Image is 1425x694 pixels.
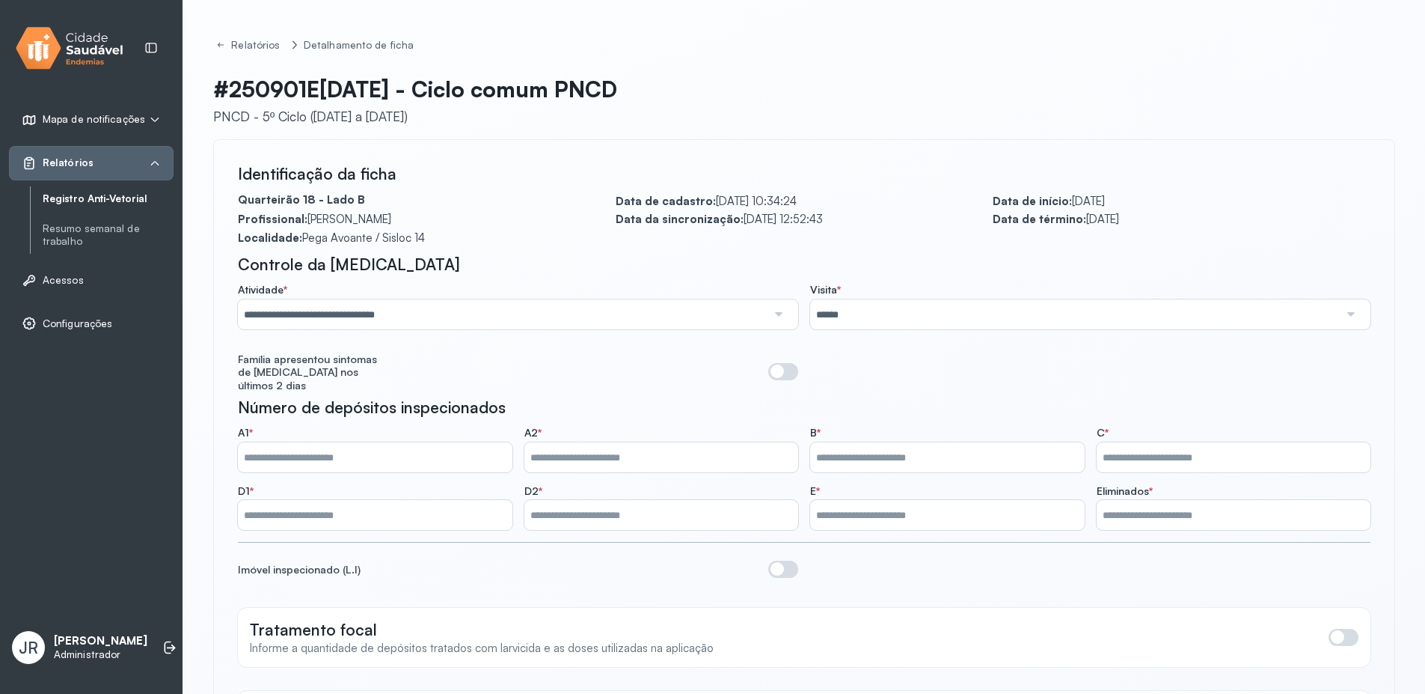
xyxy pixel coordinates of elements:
a: Detalhamento de ficha [301,36,417,55]
p: [PERSON_NAME] [54,634,147,648]
span: Data de início: [993,194,1072,208]
div: Imóvel inspecionado (L.I) [238,563,361,576]
span: [DATE] [1086,212,1119,226]
img: logo.svg [16,24,123,73]
div: Quarteirão 18 - Lado B [238,193,616,209]
span: Eliminados [1097,484,1153,498]
span: A1 [238,426,253,439]
div: Número de depósitos inspecionados [238,398,1370,417]
a: Resumo semanal de trabalho [43,222,174,248]
span: [DATE] 12:52:43 [744,212,823,226]
div: Detalhamento de ficha [304,39,414,52]
span: Atividade [238,283,287,296]
p: #250901E[DATE] - Ciclo comum PNCD [213,76,617,103]
a: Relatórios [213,36,286,55]
span: D2 [524,484,542,498]
a: Registro Anti-Vetorial [43,189,174,208]
span: JR [19,638,38,657]
p: Administrador [54,648,147,661]
div: PNCD - 5º Ciclo ([DATE] a [DATE]) [213,109,617,124]
span: Tratamento focal [250,620,377,639]
span: [PERSON_NAME] [307,212,391,226]
span: Data de cadastro: [616,194,716,208]
span: Mapa de notificações [43,113,145,126]
span: Configurações [43,317,112,330]
span: Profissional: [238,212,307,226]
span: C [1097,426,1109,439]
span: Pega Avoante / Sisloc 14 [302,231,425,245]
div: Família apresentou sintomas de [MEDICAL_DATA] nos últimos 2 dias [238,353,387,392]
a: Resumo semanal de trabalho [43,219,174,251]
div: Relatórios [231,39,283,52]
span: E [810,484,820,498]
span: [DATE] 10:34:24 [716,194,797,208]
span: Relatórios [43,156,94,169]
span: Data da sincronização: [616,212,744,226]
span: Visita [810,283,841,296]
div: Identificação da ficha [238,164,1370,183]
a: Acessos [22,273,161,287]
span: Informe a quantidade de depósitos tratados com larvicida e as doses utilizadas na aplicação [250,641,714,655]
span: [DATE] [1072,194,1105,208]
a: Registro Anti-Vetorial [43,192,174,205]
span: D1 [238,484,254,498]
span: Localidade: [238,231,302,245]
a: Configurações [22,316,161,331]
span: Data de término: [993,212,1086,226]
span: A2 [524,426,542,439]
div: Controle da [MEDICAL_DATA] [238,255,1370,274]
span: B [810,426,821,439]
span: Acessos [43,274,84,287]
